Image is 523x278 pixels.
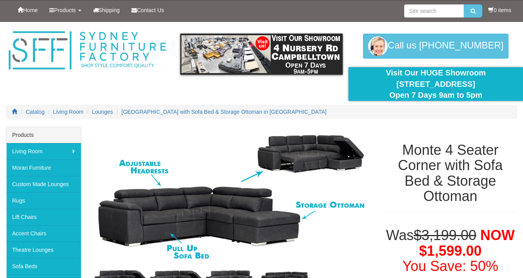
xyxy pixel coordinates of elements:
font: You Save: 50% [403,258,498,274]
del: $3,199.00 [414,227,476,243]
img: showroom.gif [180,34,343,75]
input: Site search [404,4,464,18]
a: Accent Chairs [6,225,81,242]
a: Rugs [6,192,81,209]
a: Shipping [87,0,126,20]
a: Moran Furniture [6,160,81,176]
span: Home [23,7,38,13]
a: Living Room [53,109,84,115]
a: Sofa Beds [6,258,81,274]
span: NOW $1,599.00 [419,227,514,259]
a: Theatre Lounges [6,242,81,258]
h1: Was [384,228,517,274]
a: Products [43,0,87,20]
a: [GEOGRAPHIC_DATA] with Sofa Bed & Storage Ottoman in [GEOGRAPHIC_DATA] [122,109,327,115]
a: Contact Us [126,0,170,20]
a: Living Room [6,143,81,160]
img: Sydney Furniture Factory [6,30,169,72]
li: 0 items [488,6,511,14]
span: Shipping [99,7,120,13]
a: Lift Chairs [6,209,81,225]
a: Lounges [92,109,113,115]
div: Visit Our HUGE Showroom [STREET_ADDRESS] Open 7 Days 9am to 5pm [354,67,517,101]
span: Products [54,7,75,13]
a: Catalog [26,109,45,115]
div: Products [6,127,81,143]
span: Contact Us [137,7,164,13]
a: Home [12,0,43,20]
a: Custom Made Lounges [6,176,81,192]
h1: Monte 4 Seater Corner with Sofa Bed & Storage Ottoman [384,142,517,204]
